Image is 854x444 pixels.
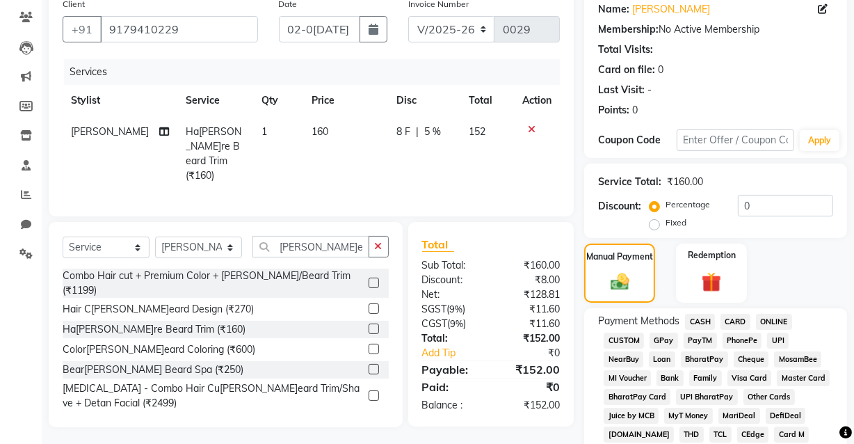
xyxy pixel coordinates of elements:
div: No Active Membership [598,22,833,37]
div: Balance : [412,398,491,413]
div: Bear[PERSON_NAME] Beard Spa (₹250) [63,363,243,377]
span: 8 F [396,125,410,139]
div: Payable: [412,361,491,378]
img: _gift.svg [695,270,727,294]
span: Card M [774,427,809,443]
div: Paid: [412,379,491,395]
th: Total [460,85,514,116]
th: Disc [388,85,460,116]
div: ₹128.81 [491,287,570,302]
div: ₹152.00 [491,398,570,413]
div: ₹11.60 [491,317,570,331]
span: 9% [450,303,463,315]
span: Bank [656,370,684,386]
span: 5 % [424,125,441,139]
div: ( ) [412,317,491,331]
div: 0 [658,63,663,77]
input: Search or Scan [252,236,369,257]
span: Cheque [734,351,769,367]
div: ₹152.00 [491,331,570,346]
button: Apply [800,130,839,151]
div: - [647,83,652,97]
span: 152 [469,125,485,138]
div: ₹160.00 [667,175,703,189]
div: 0 [632,103,638,118]
span: NearBuy [604,351,643,367]
button: +91 [63,16,102,42]
span: CARD [720,314,750,330]
span: Visa Card [727,370,772,386]
span: MosamBee [774,351,821,367]
div: Color[PERSON_NAME]eard Coloring (₹600) [63,342,255,357]
div: Combo Hair cut + Premium Color + [PERSON_NAME]/Beard Trim (₹1199) [63,269,363,298]
div: Hair C[PERSON_NAME]eard Design (₹270) [63,302,254,317]
div: Card on file: [598,63,655,77]
span: MI Voucher [604,370,651,386]
span: Master Card [777,370,830,386]
span: GPay [650,333,678,349]
div: ₹11.60 [491,302,570,317]
input: Enter Offer / Coupon Code [677,129,794,151]
div: Service Total: [598,175,661,189]
th: Stylist [63,85,177,116]
th: Qty [253,85,303,116]
span: DefiDeal [766,408,806,424]
div: Total: [412,331,491,346]
span: CASH [685,314,715,330]
span: UPI [767,333,789,349]
span: Loan [649,351,675,367]
span: [PERSON_NAME] [71,125,149,138]
th: Action [514,85,560,116]
div: Coupon Code [598,133,677,148]
div: Points: [598,103,629,118]
input: Search by Name/Mobile/Email/Code [100,16,258,42]
div: Last Visit: [598,83,645,97]
span: Juice by MCB [604,408,659,424]
span: [DOMAIN_NAME] [604,427,674,443]
span: UPI BharatPay [676,389,738,405]
a: Add Tip [412,346,504,360]
span: Payment Methods [598,314,679,328]
div: Discount: [598,199,641,214]
div: Services [64,59,570,85]
label: Fixed [666,216,686,229]
span: | [416,125,419,139]
a: [PERSON_NAME] [632,2,710,17]
div: ₹0 [504,346,570,360]
div: ₹0 [491,379,570,395]
span: BharatPay Card [604,389,670,405]
span: TCL [709,427,732,443]
th: Price [303,85,389,116]
span: CUSTOM [604,333,644,349]
span: Total [422,237,454,252]
span: SGST [422,303,447,315]
div: Name: [598,2,629,17]
span: MariDeal [718,408,760,424]
label: Manual Payment [586,251,653,263]
span: PhonePe [723,333,762,349]
div: Membership: [598,22,659,37]
span: BharatPay [681,351,728,367]
div: ₹152.00 [491,361,570,378]
div: ( ) [412,302,491,317]
div: Total Visits: [598,42,653,57]
div: Net: [412,287,491,302]
span: Ha[PERSON_NAME]re Beard Trim (₹160) [186,125,241,182]
label: Redemption [688,249,736,262]
span: CEdge [737,427,769,443]
div: ₹160.00 [491,258,570,273]
span: MyT Money [664,408,713,424]
img: _cash.svg [605,271,635,293]
span: 160 [312,125,328,138]
div: Ha[PERSON_NAME]re Beard Trim (₹160) [63,322,245,337]
span: THD [679,427,704,443]
span: 1 [261,125,267,138]
th: Service [177,85,252,116]
label: Percentage [666,198,710,211]
span: Other Cards [743,389,795,405]
span: 9% [451,318,464,329]
div: ₹8.00 [491,273,570,287]
span: CGST [422,317,448,330]
span: ONLINE [756,314,792,330]
div: Discount: [412,273,491,287]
